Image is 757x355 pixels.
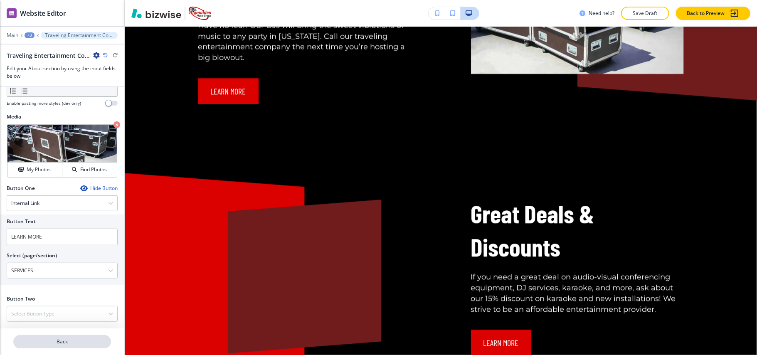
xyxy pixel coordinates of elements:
[11,310,54,318] h4: Select Button Type
[7,124,118,178] div: My PhotosFind Photos
[471,272,684,315] p: If you need a great deal on audio-visual conferencing equipment, DJ services, karaoke, and more, ...
[7,218,36,225] h2: Button Text
[11,200,39,207] h4: Internal Link
[7,8,17,18] img: editor icon
[676,7,750,20] button: Back to Preview
[7,32,18,38] button: Main
[589,10,614,17] h3: Need help?
[198,78,259,104] button: LEARN MORE
[471,197,684,264] h2: Great Deals & Discounts
[7,264,108,278] input: Manual Input
[189,7,211,20] img: Your Logo
[41,32,118,39] button: Traveling Entertainment Company
[7,113,118,121] h2: Media
[198,10,411,64] p: Having a get-together outside of [PERSON_NAME]? Have no fear! Our DJs will bring the sweet vibrat...
[80,185,118,192] button: Hide Button
[80,166,107,173] h4: Find Photos
[45,32,113,38] p: Traveling Entertainment Company
[687,10,725,17] p: Back to Preview
[7,252,57,259] h2: Select (page/section)
[20,8,66,18] h2: Website Editor
[27,166,51,173] h4: My Photos
[62,163,117,177] button: Find Photos
[7,51,90,60] h2: Traveling Entertainment Company
[621,7,669,20] button: Save Draft
[7,185,35,192] h2: Button One
[632,10,658,17] p: Save Draft
[131,8,181,18] img: Bizwise Logo
[7,100,81,106] h4: Enable pasting more styles (dev only)
[13,335,111,348] button: Back
[14,338,110,345] p: Back
[7,65,118,80] h3: Edit your About section by using the input fields below
[25,32,35,38] button: +3
[7,295,35,303] h2: Button Two
[7,163,62,177] button: My Photos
